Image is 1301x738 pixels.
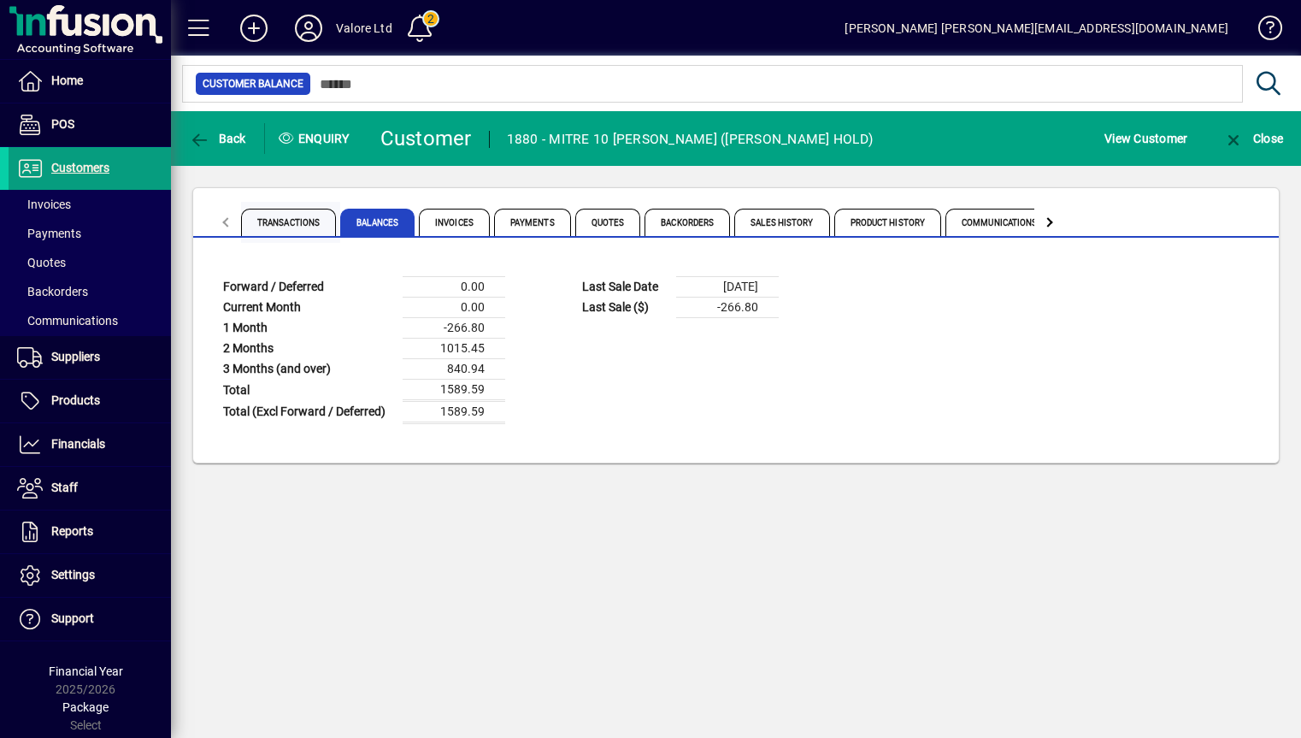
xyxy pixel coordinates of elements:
[17,314,118,328] span: Communications
[203,75,303,92] span: Customer Balance
[215,298,403,318] td: Current Month
[419,209,490,236] span: Invoices
[403,401,505,423] td: 1589.59
[9,248,171,277] a: Quotes
[9,554,171,597] a: Settings
[265,125,368,152] div: Enquiry
[336,15,392,42] div: Valore Ltd
[51,350,100,363] span: Suppliers
[9,511,171,553] a: Reports
[51,161,109,174] span: Customers
[9,219,171,248] a: Payments
[51,568,95,582] span: Settings
[17,198,71,211] span: Invoices
[215,277,403,298] td: Forward / Deferred
[403,339,505,359] td: 1015.45
[51,74,83,87] span: Home
[494,209,571,236] span: Payments
[17,285,88,298] span: Backorders
[9,467,171,510] a: Staff
[1205,123,1301,154] app-page-header-button: Close enquiry
[215,318,403,339] td: 1 Month
[9,277,171,306] a: Backorders
[507,126,874,153] div: 1880 - MITRE 10 [PERSON_NAME] ([PERSON_NAME] HOLD)
[676,277,779,298] td: [DATE]
[189,132,246,145] span: Back
[9,423,171,466] a: Financials
[1223,132,1283,145] span: Close
[1245,3,1280,59] a: Knowledge Base
[403,298,505,318] td: 0.00
[51,437,105,451] span: Financials
[215,339,403,359] td: 2 Months
[574,298,676,318] td: Last Sale ($)
[51,117,74,131] span: POS
[215,401,403,423] td: Total (Excl Forward / Deferred)
[403,359,505,380] td: 840.94
[845,15,1228,42] div: [PERSON_NAME] [PERSON_NAME][EMAIL_ADDRESS][DOMAIN_NAME]
[1100,123,1192,154] button: View Customer
[403,318,505,339] td: -266.80
[574,277,676,298] td: Last Sale Date
[185,123,250,154] button: Back
[9,336,171,379] a: Suppliers
[380,125,472,152] div: Customer
[171,123,265,154] app-page-header-button: Back
[9,598,171,641] a: Support
[9,190,171,219] a: Invoices
[215,359,403,380] td: 3 Months (and over)
[9,306,171,335] a: Communications
[645,209,730,236] span: Backorders
[51,481,78,494] span: Staff
[9,380,171,422] a: Products
[9,60,171,103] a: Home
[51,524,93,538] span: Reports
[1219,123,1287,154] button: Close
[51,611,94,625] span: Support
[62,700,109,714] span: Package
[215,380,403,401] td: Total
[227,13,281,44] button: Add
[403,380,505,401] td: 1589.59
[17,256,66,269] span: Quotes
[340,209,415,236] span: Balances
[241,209,336,236] span: Transactions
[834,209,942,236] span: Product History
[17,227,81,240] span: Payments
[676,298,779,318] td: -266.80
[1104,125,1187,152] span: View Customer
[734,209,829,236] span: Sales History
[9,103,171,146] a: POS
[945,209,1053,236] span: Communications
[281,13,336,44] button: Profile
[403,277,505,298] td: 0.00
[51,393,100,407] span: Products
[49,664,123,678] span: Financial Year
[575,209,641,236] span: Quotes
